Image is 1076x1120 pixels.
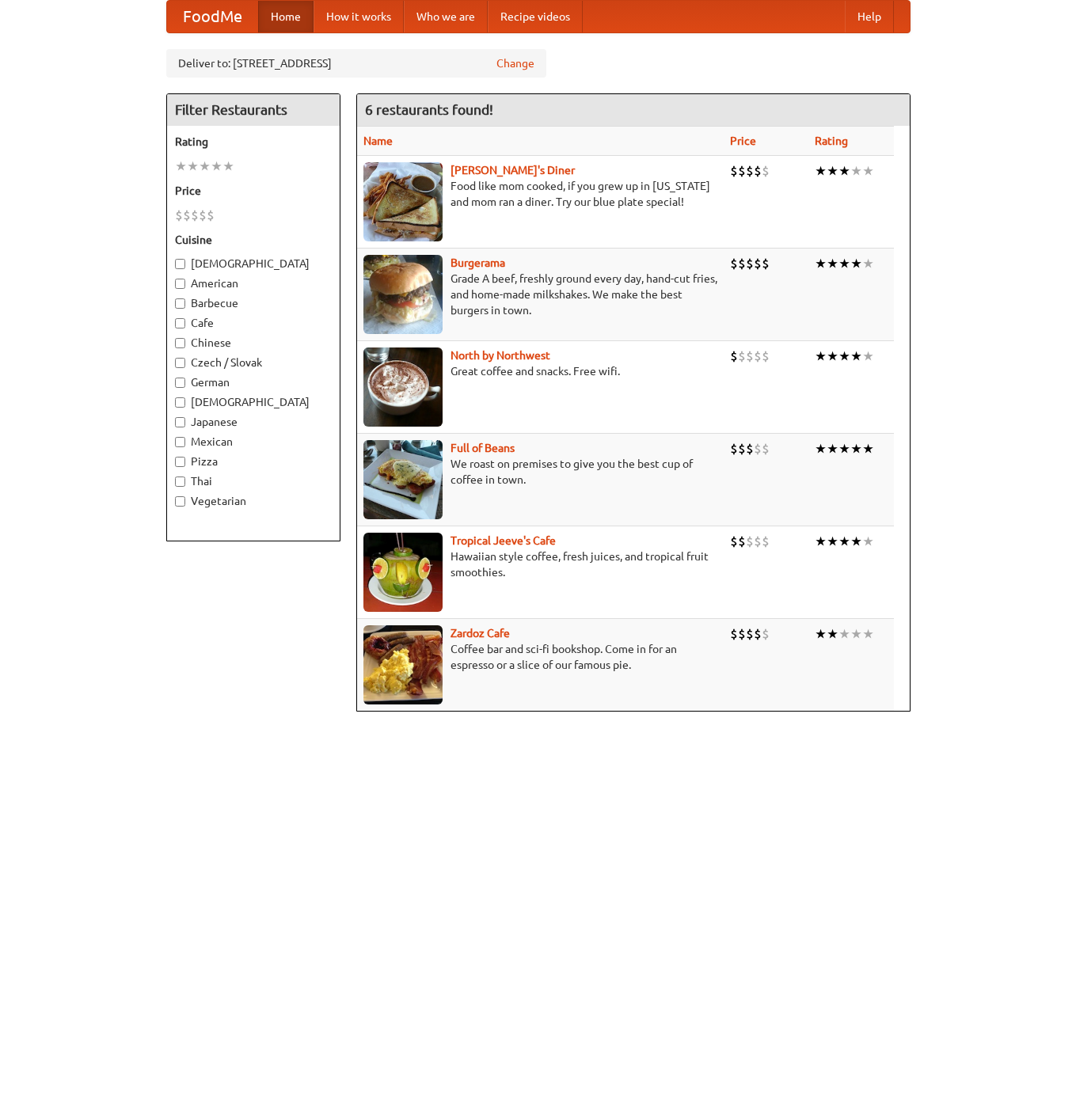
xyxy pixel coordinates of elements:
[167,1,258,32] a: FoodMe
[175,437,185,447] input: Mexican
[175,275,332,291] label: American
[451,442,515,454] a: Full of Beans
[862,533,874,550] li: ★
[363,625,443,704] img: zardoz.jpg
[175,158,187,175] li: ★
[175,454,332,469] label: Pizza
[167,94,340,126] h4: Filter Restaurants
[815,162,827,180] li: ★
[754,347,762,365] li: $
[815,255,827,272] li: ★
[838,533,850,550] li: ★
[363,641,717,673] p: Coffee bar and sci-fi bookshop. Come in for an espresso or a slice of our famous pie.
[175,295,332,311] label: Barbecue
[363,549,717,580] p: Hawaiian style coffee, fresh juices, and tropical fruit smoothies.
[838,440,850,457] li: ★
[862,162,874,180] li: ★
[314,1,404,32] a: How it works
[827,533,838,550] li: ★
[363,347,443,427] img: north.jpg
[222,158,234,175] li: ★
[754,440,762,457] li: $
[363,533,443,612] img: jeeves.jpg
[738,347,746,365] li: $
[754,162,762,180] li: $
[191,207,199,224] li: $
[862,625,874,643] li: ★
[175,256,332,271] label: [DEMOGRAPHIC_DATA]
[199,207,207,224] li: $
[166,49,546,78] div: Deliver to: [STREET_ADDRESS]
[746,625,754,643] li: $
[754,533,762,550] li: $
[175,493,332,509] label: Vegetarian
[363,363,717,379] p: Great coffee and snacks. Free wifi.
[862,255,874,272] li: ★
[762,440,770,457] li: $
[175,134,332,150] h5: Rating
[746,533,754,550] li: $
[746,255,754,272] li: $
[815,440,827,457] li: ★
[815,347,827,365] li: ★
[211,158,222,175] li: ★
[738,533,746,550] li: $
[363,440,443,519] img: beans.jpg
[488,1,583,32] a: Recipe videos
[183,207,191,224] li: $
[363,255,443,334] img: burgerama.jpg
[175,279,185,289] input: American
[451,256,505,269] b: Burgerama
[175,496,185,507] input: Vegetarian
[730,135,756,147] a: Price
[175,298,185,309] input: Barbecue
[175,417,185,427] input: Japanese
[730,347,738,365] li: $
[258,1,314,32] a: Home
[363,135,393,147] a: Name
[175,457,185,467] input: Pizza
[363,162,443,241] img: sallys.jpg
[365,102,493,117] ng-pluralize: 6 restaurants found!
[862,440,874,457] li: ★
[451,164,575,177] b: [PERSON_NAME]'s Diner
[838,625,850,643] li: ★
[175,315,332,331] label: Cafe
[175,378,185,388] input: German
[175,476,185,487] input: Thai
[754,255,762,272] li: $
[451,534,556,547] a: Tropical Jeeve's Cafe
[850,255,862,272] li: ★
[827,255,838,272] li: ★
[850,440,862,457] li: ★
[730,440,738,457] li: $
[845,1,894,32] a: Help
[187,158,199,175] li: ★
[451,627,510,640] a: Zardoz Cafe
[838,347,850,365] li: ★
[730,255,738,272] li: $
[363,271,717,318] p: Grade A beef, freshly ground every day, hand-cut fries, and home-made milkshakes. We make the bes...
[175,473,332,489] label: Thai
[199,158,211,175] li: ★
[730,162,738,180] li: $
[451,349,550,362] a: North by Northwest
[404,1,488,32] a: Who we are
[175,374,332,390] label: German
[175,183,332,199] h5: Price
[815,625,827,643] li: ★
[827,625,838,643] li: ★
[746,347,754,365] li: $
[363,456,717,488] p: We roast on premises to give you the best cup of coffee in town.
[175,318,185,328] input: Cafe
[815,533,827,550] li: ★
[738,162,746,180] li: $
[207,207,215,224] li: $
[762,255,770,272] li: $
[738,625,746,643] li: $
[175,207,183,224] li: $
[850,625,862,643] li: ★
